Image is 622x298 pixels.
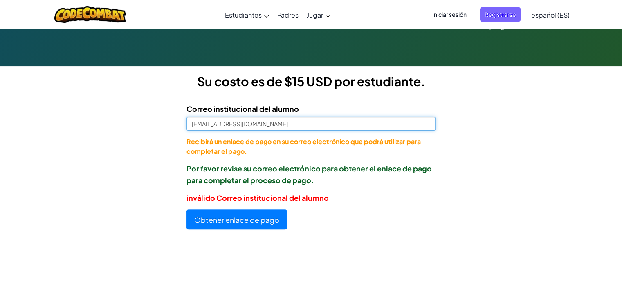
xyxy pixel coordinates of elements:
[480,7,521,22] button: Registrarse
[221,4,273,26] a: Estudiantes
[303,4,335,26] a: Jugar
[225,11,262,19] font: Estudiantes
[186,193,329,202] font: inválido Correo institucional del alumno
[432,11,467,18] font: Iniciar sesión
[186,164,432,185] font: Por favor revise su correo electrónico para obtener el enlace de pago para completar el proceso d...
[186,209,287,229] button: Obtener enlace de pago
[427,7,472,22] button: Iniciar sesión
[485,11,516,18] font: Registrarse
[186,137,421,156] font: Recibirá un enlace de pago en su correo electrónico que podrá utilizar para completar el pago.
[277,11,299,19] font: Padres
[186,104,299,113] font: Correo institucional del alumno
[531,11,570,19] font: español (ES)
[307,11,323,19] font: Jugar
[273,4,303,26] a: Padres
[54,6,126,23] img: Logotipo de CodeCombat
[527,4,574,26] a: español (ES)
[197,73,425,89] font: Su costo es de $15 USD por estudiante.
[194,215,279,225] font: Obtener enlace de pago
